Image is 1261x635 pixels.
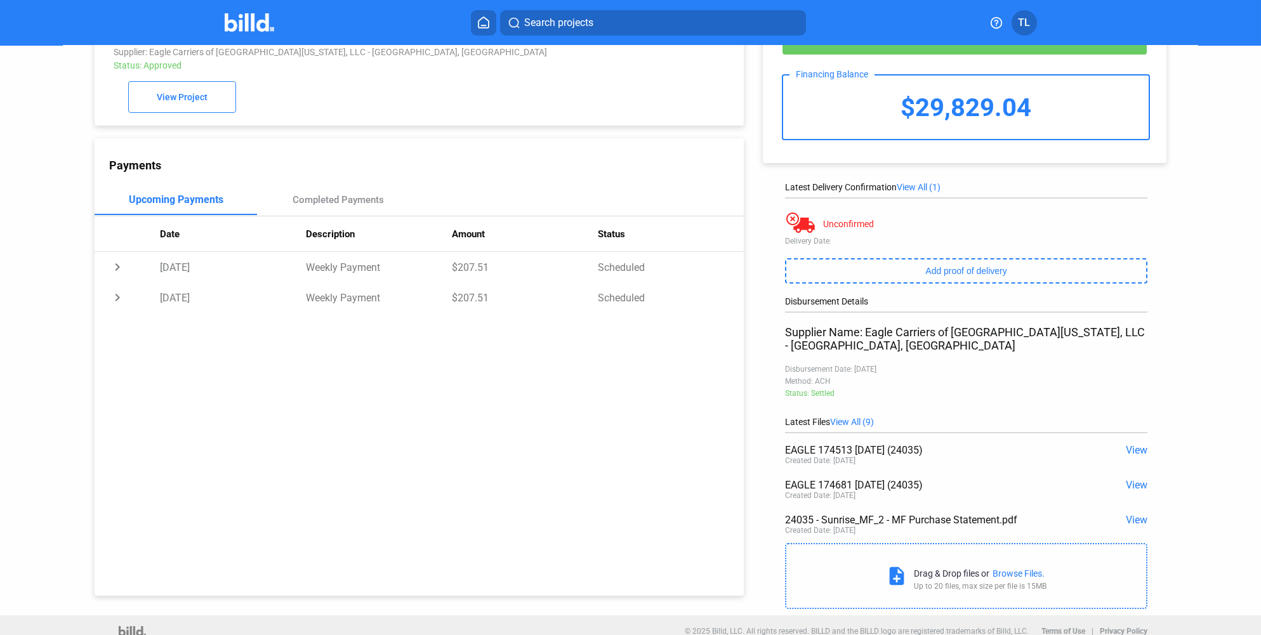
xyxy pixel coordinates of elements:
[785,325,1147,352] div: Supplier Name: Eagle Carriers of [GEOGRAPHIC_DATA][US_STATE], LLC - [GEOGRAPHIC_DATA], [GEOGRAPHI...
[524,15,593,30] span: Search projects
[306,216,452,252] th: Description
[306,252,452,282] td: Weekly Payment
[128,81,236,113] button: View Project
[914,568,989,579] div: Drag & Drop files or
[225,13,275,32] img: Billd Company Logo
[114,60,602,70] div: Status: Approved
[785,237,1147,245] div: Delivery Date:
[293,194,384,206] div: Completed Payments
[783,75,1148,139] div: $29,829.04
[157,93,208,103] span: View Project
[785,491,855,500] div: Created Date: [DATE]
[160,252,306,282] td: [DATE]
[785,417,1147,427] div: Latest Files
[452,216,598,252] th: Amount
[598,252,744,282] td: Scheduled
[897,182,941,192] span: View All (1)
[785,296,1147,306] div: Disbursement Details
[1126,514,1147,526] span: View
[914,582,1046,591] div: Up to 20 files, max size per file is 15MB
[500,10,806,36] button: Search projects
[785,444,1074,456] div: EAGLE 174513 [DATE] (24035)
[1012,10,1037,36] button: TL
[129,193,223,206] div: Upcoming Payments
[886,565,908,587] mat-icon: note_add
[785,479,1074,491] div: EAGLE 174681 [DATE] (24035)
[785,526,855,535] div: Created Date: [DATE]
[785,456,855,465] div: Created Date: [DATE]
[830,417,874,427] span: View All (9)
[785,377,1147,386] div: Method: ACH
[993,568,1045,579] div: Browse Files.
[1126,444,1147,456] span: View
[785,389,1147,398] div: Status: Settled
[114,47,602,57] div: Supplier: Eagle Carriers of [GEOGRAPHIC_DATA][US_STATE], LLC - [GEOGRAPHIC_DATA], [GEOGRAPHIC_DATA]
[789,69,875,79] div: Financing Balance
[785,182,1147,192] div: Latest Delivery Confirmation
[160,282,306,313] td: [DATE]
[598,282,744,313] td: Scheduled
[452,252,598,282] td: $207.51
[785,514,1074,526] div: 24035 - Sunrise_MF_2 - MF Purchase Statement.pdf
[785,365,1147,374] div: Disbursement Date: [DATE]
[452,282,598,313] td: $207.51
[823,219,874,229] div: Unconfirmed
[598,216,744,252] th: Status
[925,266,1007,276] span: Add proof of delivery
[306,282,452,313] td: Weekly Payment
[1018,15,1030,30] span: TL
[160,216,306,252] th: Date
[1126,479,1147,491] span: View
[109,159,744,172] div: Payments
[785,258,1147,284] button: Add proof of delivery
